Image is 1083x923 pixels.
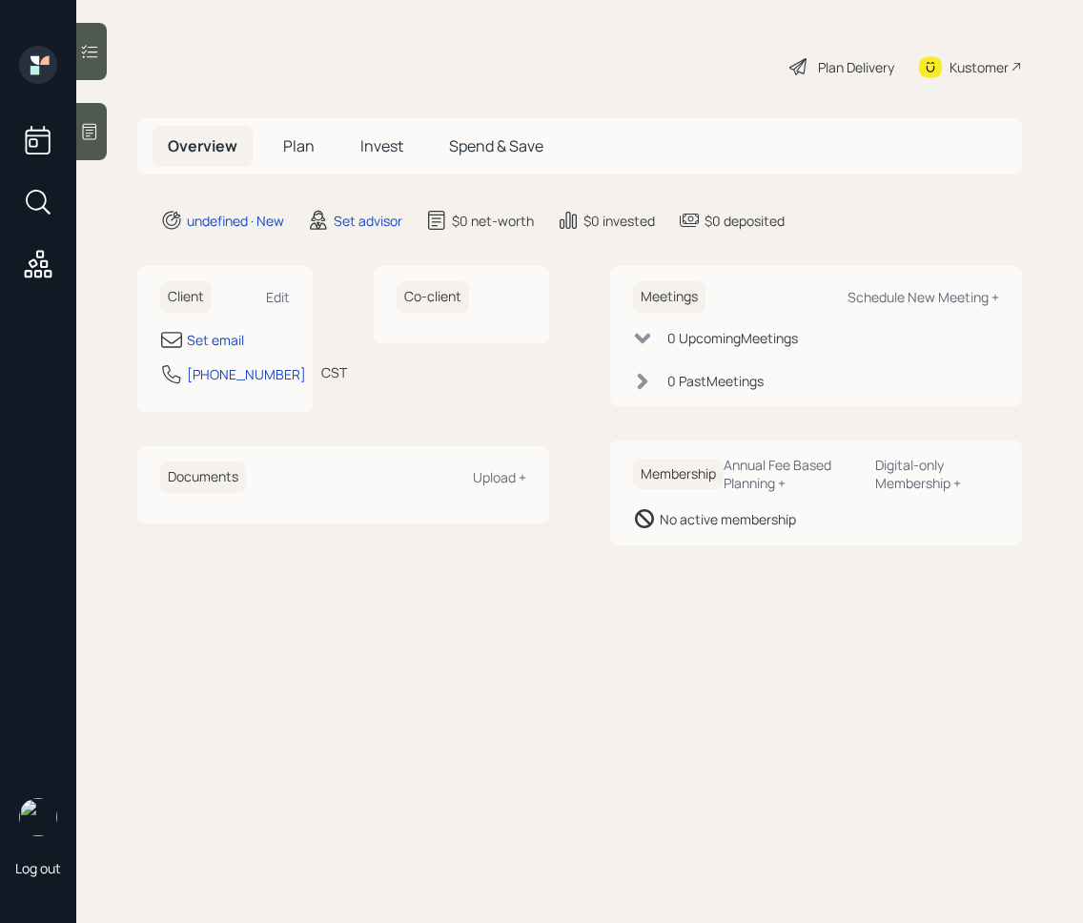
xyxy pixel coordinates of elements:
div: Edit [266,288,290,306]
div: $0 invested [583,211,655,231]
h6: Membership [633,459,724,490]
h6: Documents [160,461,246,493]
img: retirable_logo.png [19,798,57,836]
div: $0 net-worth [452,211,534,231]
h6: Client [160,281,212,313]
div: Annual Fee Based Planning + [724,456,860,492]
div: CST [321,362,347,382]
div: Plan Delivery [818,57,894,77]
div: No active membership [660,509,796,529]
div: Digital-only Membership + [875,456,999,492]
div: Set email [187,330,244,350]
span: Invest [360,135,403,156]
div: Log out [15,859,61,877]
span: Plan [283,135,315,156]
div: 0 Past Meeting s [667,371,764,391]
span: Overview [168,135,237,156]
div: [PHONE_NUMBER] [187,364,306,384]
h6: Meetings [633,281,705,313]
span: Spend & Save [449,135,543,156]
div: $0 deposited [705,211,785,231]
div: Schedule New Meeting + [848,288,999,306]
div: 0 Upcoming Meeting s [667,328,798,348]
div: Kustomer [950,57,1009,77]
h6: Co-client [397,281,469,313]
div: undefined · New [187,211,284,231]
div: Upload + [473,468,526,486]
div: Set advisor [334,211,402,231]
